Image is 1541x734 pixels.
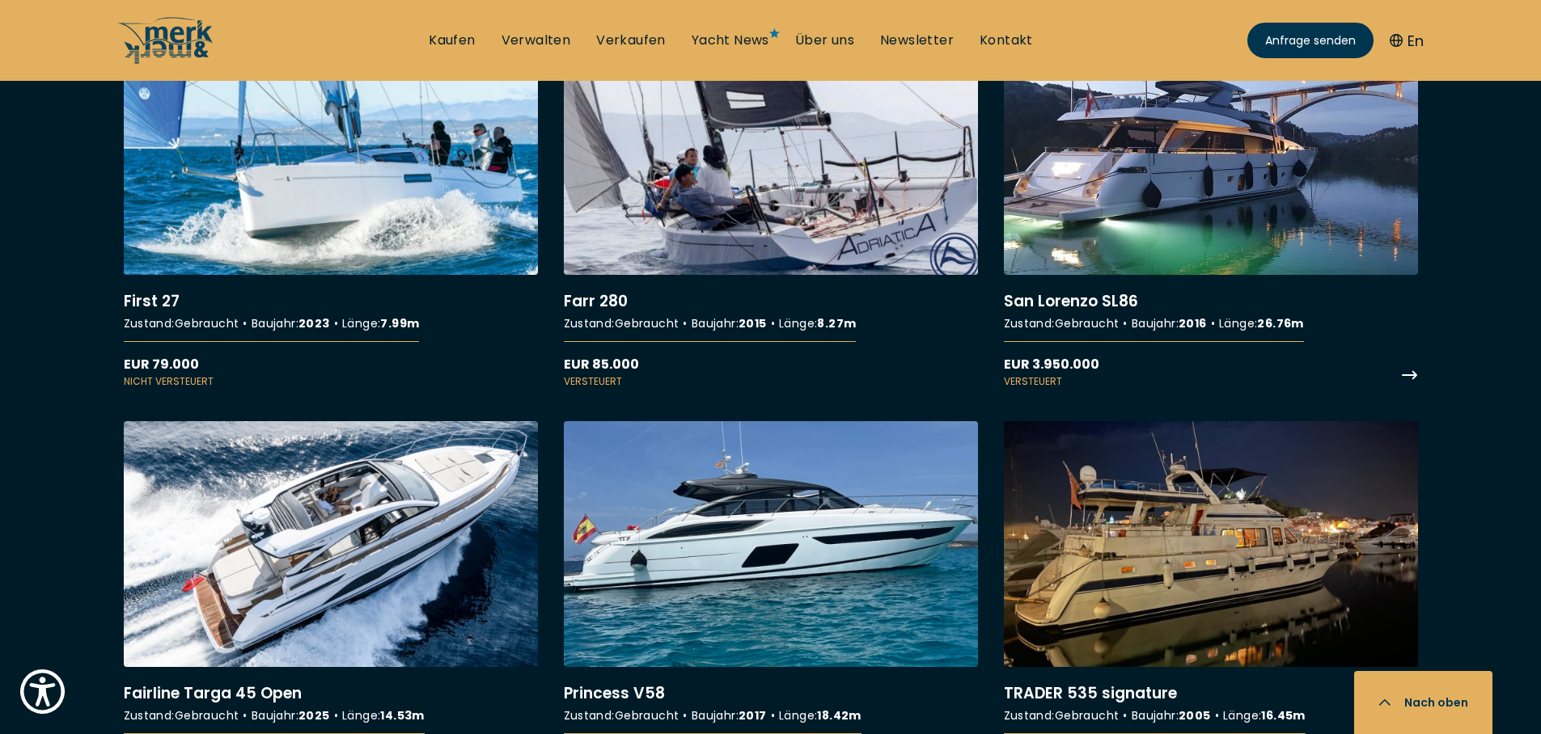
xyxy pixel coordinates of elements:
[795,32,854,49] a: Über uns
[124,29,538,389] a: More details aboutFirst 27
[429,32,475,49] a: Kaufen
[502,32,571,49] a: Verwalten
[564,29,978,389] a: More details aboutFarr 280
[1004,29,1418,389] a: More details aboutSan Lorenzo SL86
[1390,30,1424,52] button: En
[692,32,769,49] a: Yacht News
[980,32,1033,49] a: Kontakt
[1265,32,1356,49] span: Anfrage senden
[1247,23,1374,58] a: Anfrage senden
[880,32,954,49] a: Newsletter
[596,32,666,49] a: Verkaufen
[1354,671,1492,734] button: Nach oben
[16,665,69,718] button: Show Accessibility Preferences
